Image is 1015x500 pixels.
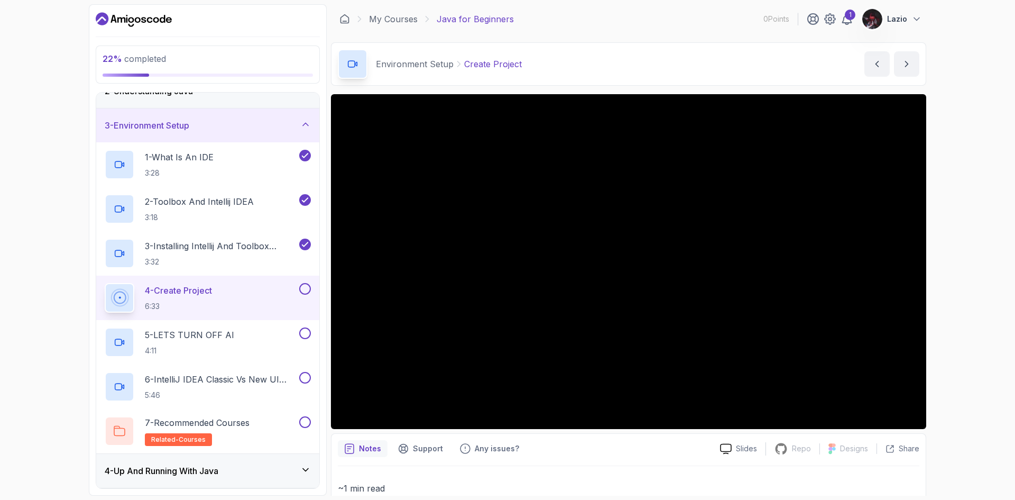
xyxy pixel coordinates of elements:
[105,283,311,313] button: 4-Create Project6:33
[96,11,172,28] a: Dashboard
[736,443,757,454] p: Slides
[96,454,319,488] button: 4-Up And Running With Java
[103,53,122,64] span: 22 %
[862,8,922,30] button: user profile imageLazio
[899,443,919,454] p: Share
[454,440,525,457] button: Feedback button
[369,13,418,25] a: My Courses
[145,329,234,341] p: 5 - LETS TURN OFF AI
[475,443,519,454] p: Any issues?
[845,10,855,20] div: 1
[864,51,890,77] button: previous content
[145,373,297,386] p: 6 - IntelliJ IDEA Classic Vs New UI (User Interface)
[145,151,214,163] p: 1 - What Is An IDE
[105,372,311,402] button: 6-IntelliJ IDEA Classic Vs New UI (User Interface)5:46
[145,390,297,401] p: 5:46
[105,239,311,268] button: 3-Installing Intellij And Toolbox Configuration3:32
[105,328,311,357] button: 5-LETS TURN OFF AI4:11
[105,119,189,132] h3: 3 - Environment Setup
[96,108,319,142] button: 3-Environment Setup
[105,194,311,224] button: 2-Toolbox And Intellij IDEA3:18
[145,346,234,356] p: 4:11
[105,416,311,446] button: 7-Recommended Coursesrelated-courses
[712,443,765,454] a: Slides
[376,58,454,70] p: Environment Setup
[145,257,297,267] p: 3:32
[841,13,853,25] a: 1
[862,9,882,29] img: user profile image
[413,443,443,454] p: Support
[359,443,381,454] p: Notes
[105,465,218,477] h3: 4 - Up And Running With Java
[145,168,214,178] p: 3:28
[763,14,789,24] p: 0 Points
[145,195,254,208] p: 2 - Toolbox And Intellij IDEA
[338,481,919,496] p: ~1 min read
[840,443,868,454] p: Designs
[887,14,907,24] p: Lazio
[151,435,206,444] span: related-courses
[145,240,297,252] p: 3 - Installing Intellij And Toolbox Configuration
[392,440,449,457] button: Support button
[145,416,250,429] p: 7 - Recommended Courses
[876,443,919,454] button: Share
[792,443,811,454] p: Repo
[145,301,212,312] p: 6:33
[894,51,919,77] button: next content
[145,212,254,223] p: 3:18
[339,14,350,24] a: Dashboard
[331,94,926,429] iframe: 4 - Create Project
[103,53,166,64] span: completed
[145,284,212,297] p: 4 - Create Project
[464,58,522,70] p: Create Project
[105,150,311,179] button: 1-What Is An IDE3:28
[437,13,514,25] p: Java for Beginners
[338,440,387,457] button: notes button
